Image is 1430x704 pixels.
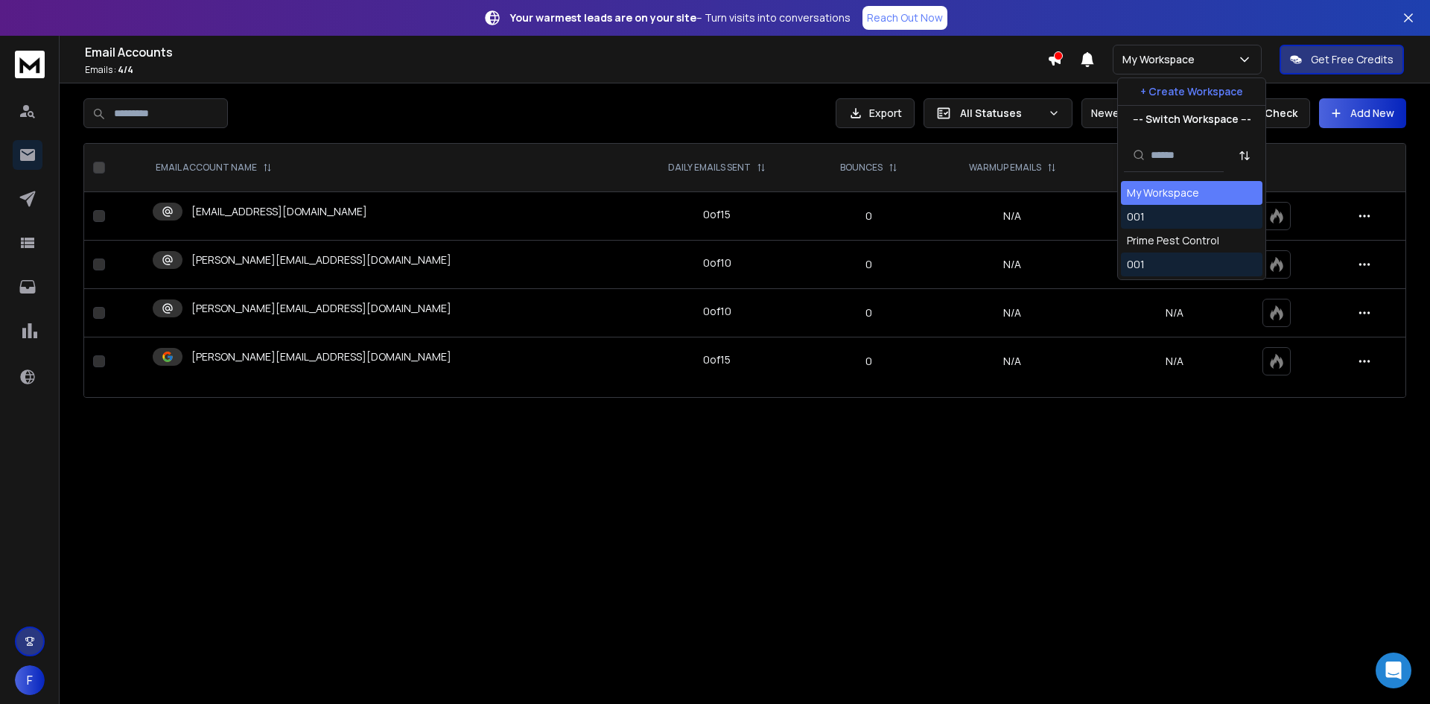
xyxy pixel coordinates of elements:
button: F [15,665,45,695]
p: – Turn visits into conversations [510,10,851,25]
button: Sort by Sort A-Z [1230,141,1259,171]
div: EMAIL ACCOUNT NAME [156,162,272,174]
button: Export [836,98,915,128]
p: --- Switch Workspace --- [1133,112,1251,127]
p: 0 [817,305,921,320]
p: [EMAIL_ADDRESS][DOMAIN_NAME] [191,204,367,219]
div: 0 of 10 [703,256,731,270]
button: Get Free Credits [1280,45,1404,74]
p: N/A [1105,257,1245,272]
p: 0 [817,257,921,272]
img: logo [15,51,45,78]
p: Get Free Credits [1311,52,1394,67]
td: N/A [929,241,1096,289]
div: Prime Pest Control [1127,233,1219,248]
a: Reach Out Now [862,6,947,30]
p: N/A [1105,305,1245,320]
button: Newest [1081,98,1178,128]
p: BOUNCES [840,162,883,174]
p: DAILY EMAILS SENT [668,162,751,174]
div: 0 of 15 [703,352,731,367]
p: N/A [1105,209,1245,223]
p: N/A [1105,354,1245,369]
p: My Workspace [1122,52,1201,67]
h1: Email Accounts [85,43,1047,61]
td: N/A [929,337,1096,386]
div: 001 [1127,257,1145,272]
p: 0 [817,209,921,223]
p: [PERSON_NAME][EMAIL_ADDRESS][DOMAIN_NAME] [191,253,451,267]
strong: Your warmest leads are on your site [510,10,696,25]
div: 0 of 10 [703,304,731,319]
p: Emails : [85,64,1047,76]
div: 0 of 15 [703,207,731,222]
p: [PERSON_NAME][EMAIL_ADDRESS][DOMAIN_NAME] [191,301,451,316]
p: Reach Out Now [867,10,943,25]
span: 4 / 4 [118,63,133,76]
p: All Statuses [960,106,1042,121]
p: + Create Workspace [1140,84,1243,99]
p: WARMUP EMAILS [969,162,1041,174]
div: 001 [1127,209,1145,224]
button: Add New [1319,98,1406,128]
td: N/A [929,289,1096,337]
div: Open Intercom Messenger [1376,653,1411,688]
div: My Workspace [1127,185,1199,200]
p: 0 [817,354,921,369]
td: N/A [929,192,1096,241]
p: [PERSON_NAME][EMAIL_ADDRESS][DOMAIN_NAME] [191,349,451,364]
button: + Create Workspace [1118,78,1265,105]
